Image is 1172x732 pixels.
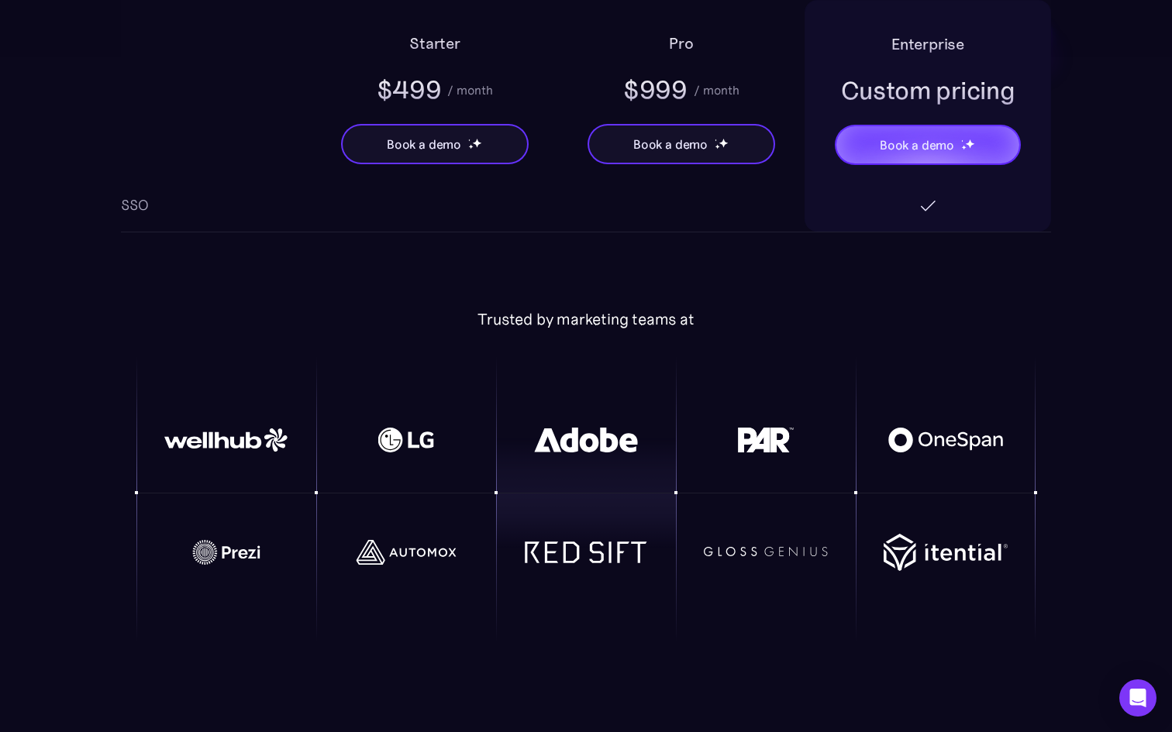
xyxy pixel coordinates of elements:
img: star [965,139,975,149]
div: / month [694,81,739,99]
div: Book a demo [387,135,461,153]
a: Book a demostarstarstar [588,124,775,164]
div: Trusted by marketing teams at [136,310,1036,328]
div: Book a demo [880,136,954,154]
h2: Starter [409,31,460,56]
div: / month [447,81,493,99]
img: star [719,138,729,148]
img: star [715,139,717,141]
img: star [961,139,963,142]
div: SSO [121,194,148,216]
div: $499 [377,73,442,107]
a: Book a demostarstarstar [341,124,529,164]
img: star [961,145,967,150]
a: Book a demostarstarstar [835,125,1021,165]
div: Book a demo [633,135,708,153]
div: Open Intercom Messenger [1119,679,1156,717]
img: star [468,139,471,141]
h2: Enterprise [891,32,964,57]
div: Custom pricing [841,74,1015,108]
h2: Pro [669,31,693,56]
div: $999 [623,73,688,107]
img: star [472,138,482,148]
img: star [468,144,474,149]
img: star [715,144,720,149]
